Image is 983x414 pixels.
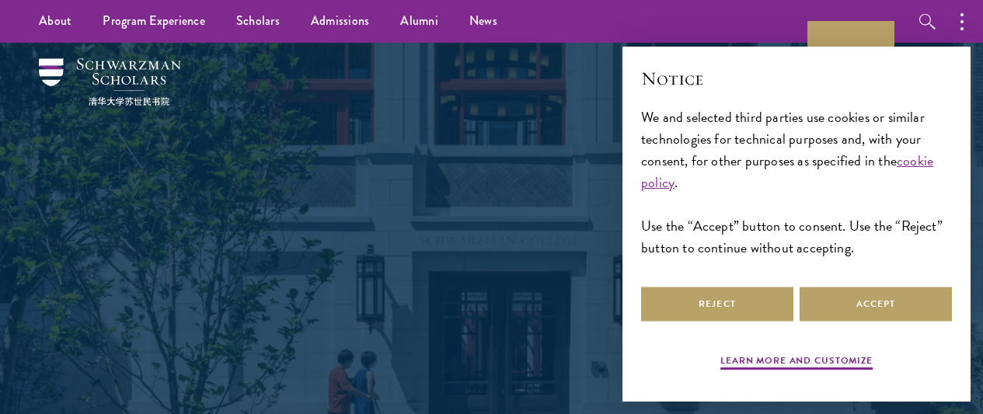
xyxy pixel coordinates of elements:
button: Reject [641,287,793,322]
a: cookie policy [641,150,933,193]
div: We and selected third parties use cookies or similar technologies for technical purposes and, wit... [641,106,952,259]
button: Learn more and customize [720,353,873,372]
a: Apply [807,21,894,108]
img: Schwarzman Scholars [39,58,181,106]
h2: Notice [641,65,952,92]
button: Accept [800,287,952,322]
